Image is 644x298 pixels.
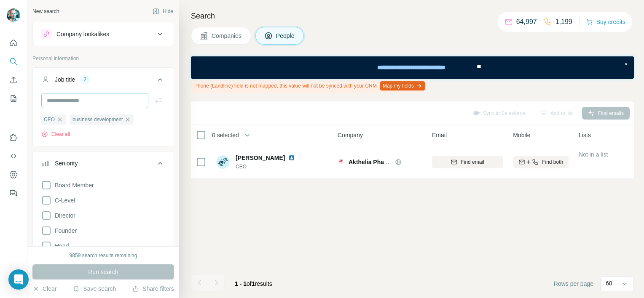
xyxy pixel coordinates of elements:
[338,131,363,139] span: Company
[55,159,78,168] div: Seniority
[235,280,272,287] span: results
[7,72,20,88] button: Enrich CSV
[216,155,230,169] img: Avatar
[288,154,295,161] img: LinkedIn logo
[191,10,634,22] h4: Search
[555,17,572,27] p: 1,199
[236,154,285,162] span: [PERSON_NAME]
[212,131,239,139] span: 0 selected
[235,280,247,287] span: 1 - 1
[32,285,56,293] button: Clear
[212,32,242,40] span: Companies
[338,159,344,165] img: Logo of Akthelia Pharmaceuticals
[7,149,20,164] button: Use Surfe API
[513,156,569,168] button: Find both
[461,158,484,166] span: Find email
[236,163,298,170] span: CEO
[51,181,94,189] span: Board Member
[51,226,77,235] span: Founder
[554,279,593,288] span: Rows per page
[51,211,75,220] span: Director
[7,186,20,201] button: Feedback
[252,280,255,287] span: 1
[7,35,20,51] button: Quick start
[586,16,625,28] button: Buy credits
[132,285,174,293] button: Share filters
[432,131,447,139] span: Email
[70,252,137,259] div: 9859 search results remaining
[44,116,55,123] span: CEO
[55,75,75,84] div: Job title
[33,153,174,177] button: Seniority
[191,56,634,79] iframe: Banner
[276,32,295,40] span: People
[579,151,608,158] span: Not in a list
[579,131,591,139] span: Lists
[7,54,20,69] button: Search
[51,242,69,250] span: Head
[32,8,59,15] div: New search
[72,116,123,123] span: business development
[51,196,75,205] span: C-Level
[147,5,179,18] button: Hide
[191,79,427,93] div: Phone (Landline) field is not mapped, this value will not be synced with your CRM
[33,24,174,44] button: Company lookalikes
[41,130,70,138] button: Clear all
[513,131,530,139] span: Mobile
[606,279,612,287] p: 60
[380,81,425,90] button: Map my fields
[432,156,503,168] button: Find email
[7,130,20,145] button: Use Surfe on LinkedIn
[7,167,20,182] button: Dashboard
[516,17,537,27] p: 64,997
[247,280,252,287] span: of
[8,269,29,290] div: Open Intercom Messenger
[80,76,90,83] div: 2
[542,158,563,166] span: Find both
[73,285,116,293] button: Save search
[33,69,174,93] button: Job title2
[7,91,20,106] button: My lists
[349,159,420,165] span: Akthelia Pharmaceuticals
[7,8,20,22] img: Avatar
[32,55,174,62] p: Personal information
[56,30,109,38] div: Company lookalikes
